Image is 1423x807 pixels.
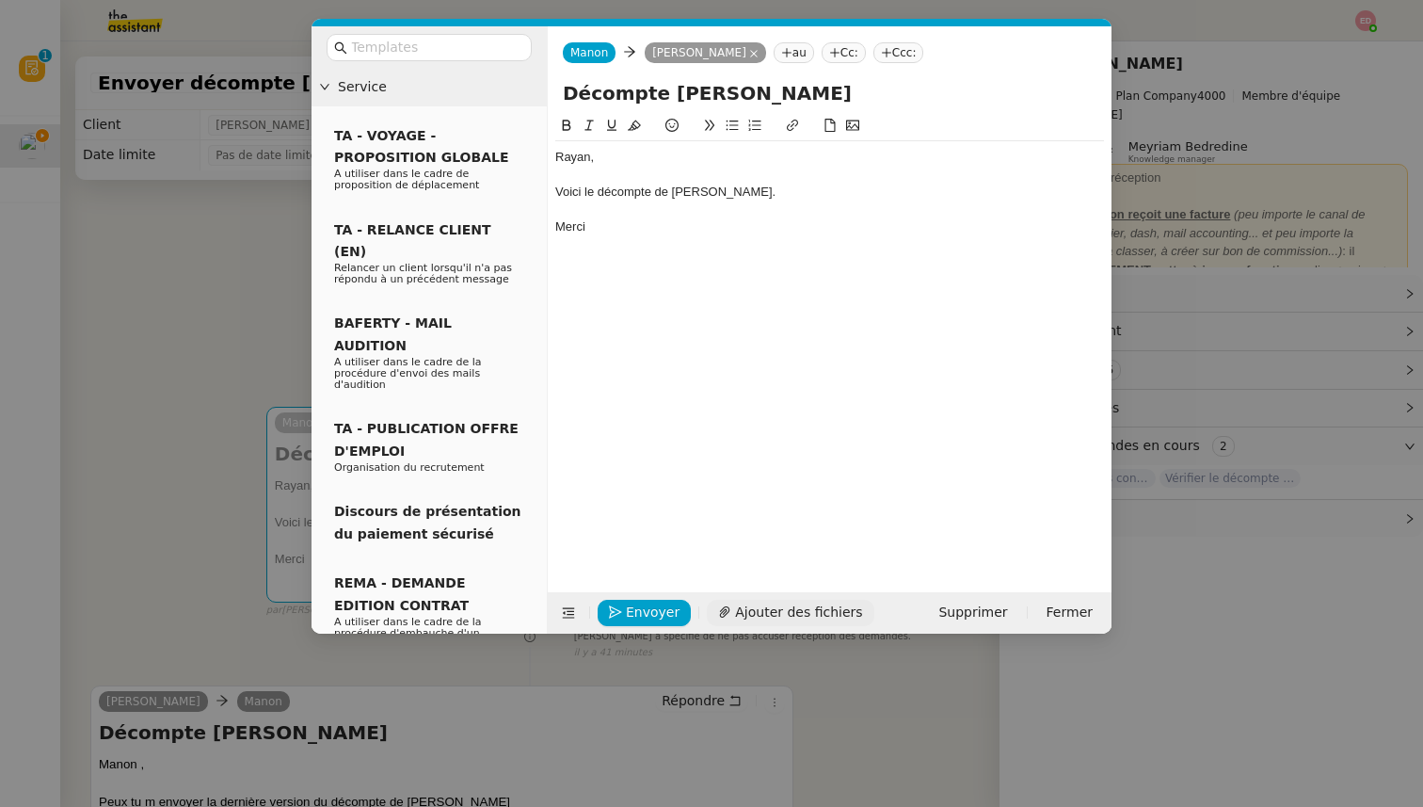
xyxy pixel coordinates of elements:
[555,218,1104,235] div: Merci
[334,356,482,391] span: A utiliser dans le cadre de la procédure d'envoi des mails d'audition
[334,461,485,474] span: Organisation du recrutement
[563,79,1096,107] input: Subject
[735,602,862,623] span: Ajouter des fichiers
[334,616,482,651] span: A utiliser dans le cadre de la procédure d'embauche d'un nouveau salarié
[334,128,508,165] span: TA - VOYAGE - PROPOSITION GLOBALE
[570,46,608,59] span: Manon
[1047,602,1093,623] span: Fermer
[555,184,1104,201] div: Voici le décompte de [PERSON_NAME].
[312,69,547,105] div: Service
[351,37,520,58] input: Templates
[873,42,924,63] nz-tag: Ccc:
[334,504,521,541] span: Discours de présentation du paiement sécurisé
[334,421,519,458] span: TA - PUBLICATION OFFRE D'EMPLOI
[555,149,1104,166] div: Rayan,
[645,42,766,63] nz-tag: [PERSON_NAME]
[334,315,452,352] span: BAFERTY - MAIL AUDITION
[338,76,539,98] span: Service
[822,42,866,63] nz-tag: Cc:
[927,600,1018,626] button: Supprimer
[1035,600,1104,626] button: Fermer
[334,575,469,612] span: REMA - DEMANDE EDITION CONTRAT
[598,600,691,626] button: Envoyer
[938,602,1007,623] span: Supprimer
[774,42,814,63] nz-tag: au
[626,602,680,623] span: Envoyer
[334,222,491,259] span: TA - RELANCE CLIENT (EN)
[334,168,479,191] span: A utiliser dans le cadre de proposition de déplacement
[707,600,873,626] button: Ajouter des fichiers
[334,262,512,285] span: Relancer un client lorsqu'il n'a pas répondu à un précédent message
